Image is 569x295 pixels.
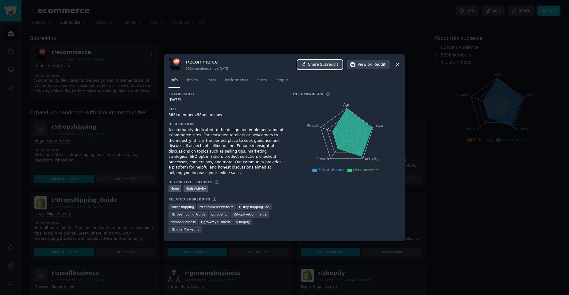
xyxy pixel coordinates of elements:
div: 563k members since [DATE] [186,66,229,71]
span: r/ EcommerceWebsite [199,205,234,209]
span: View [358,62,385,68]
span: Topics [186,78,198,83]
a: Topics [184,76,200,88]
a: Posts [204,76,218,88]
div: A community dedicated to the design and implementation of eCommerce sites. For seasoned retailers... [168,127,284,176]
h3: Related Subreddits [168,197,210,201]
span: on Reddit [368,62,385,68]
h3: Description [168,122,284,126]
div: Huge [168,185,181,192]
div: [DATE] [168,97,284,103]
tspan: Reach [307,123,318,127]
a: Stats [255,76,269,88]
span: This Audience [318,168,344,172]
tspan: Growth [315,157,329,161]
tspan: Age [343,103,350,107]
span: r/ dropship [211,212,227,216]
button: ShareSubreddit [297,60,343,70]
tspan: Activity [365,157,379,161]
span: r/ growmybusiness [201,220,230,224]
span: r/ ShopifyeCommerce [233,212,266,216]
h3: Established [168,92,284,96]
span: r/ DropshippingTips [239,205,269,209]
span: People [275,78,288,83]
h3: In Comparison [293,92,323,96]
h3: Size [168,107,284,111]
span: Subreddit [320,62,338,68]
span: r/ecommerce [353,168,378,172]
span: r/ dropshipping [171,205,194,209]
span: Share [308,62,338,68]
a: Info [168,76,180,88]
h3: Distinctive Features [168,180,212,184]
span: r/ DigitalMarketing [171,227,199,231]
span: r/ Dropshipping_Guide [171,212,206,216]
span: Stats [257,78,267,83]
img: ecommerce [168,58,181,71]
span: r/ smallbusiness [171,220,196,224]
div: 563k members, 96 online now [168,112,284,118]
span: r/ shopify [236,220,250,224]
button: Viewon Reddit [347,60,390,70]
span: Posts [206,78,216,83]
tspan: Size [375,123,383,127]
span: Info [171,78,178,83]
a: People [273,76,290,88]
a: Performance [223,76,251,88]
h3: r/ ecommerce [186,59,229,65]
span: Performance [225,78,249,83]
div: High Activity [184,185,208,192]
